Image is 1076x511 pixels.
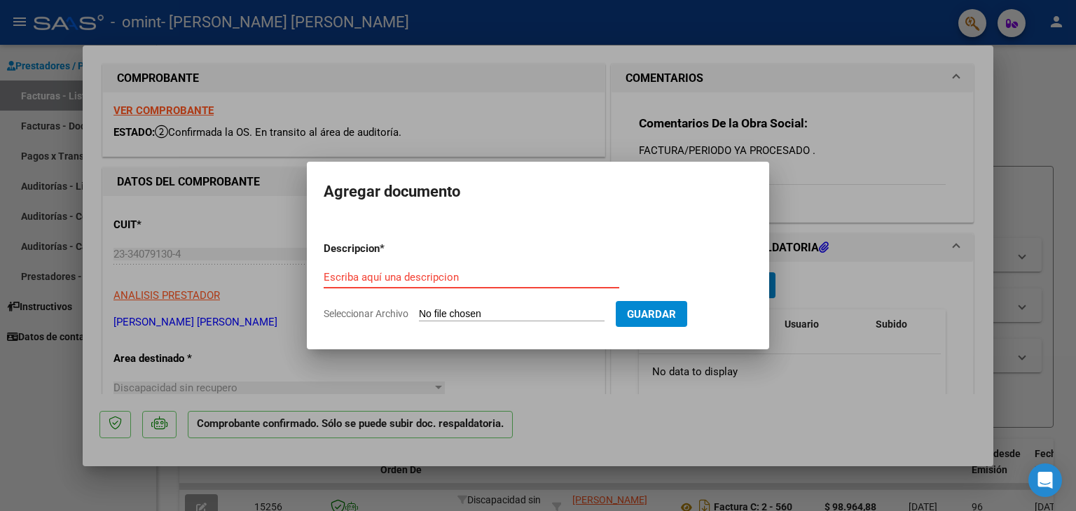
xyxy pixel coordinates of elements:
span: Guardar [627,308,676,321]
div: Open Intercom Messenger [1028,463,1062,497]
h2: Agregar documento [324,178,752,205]
span: Seleccionar Archivo [324,308,408,319]
button: Guardar [616,301,687,327]
p: Descripcion [324,241,453,257]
